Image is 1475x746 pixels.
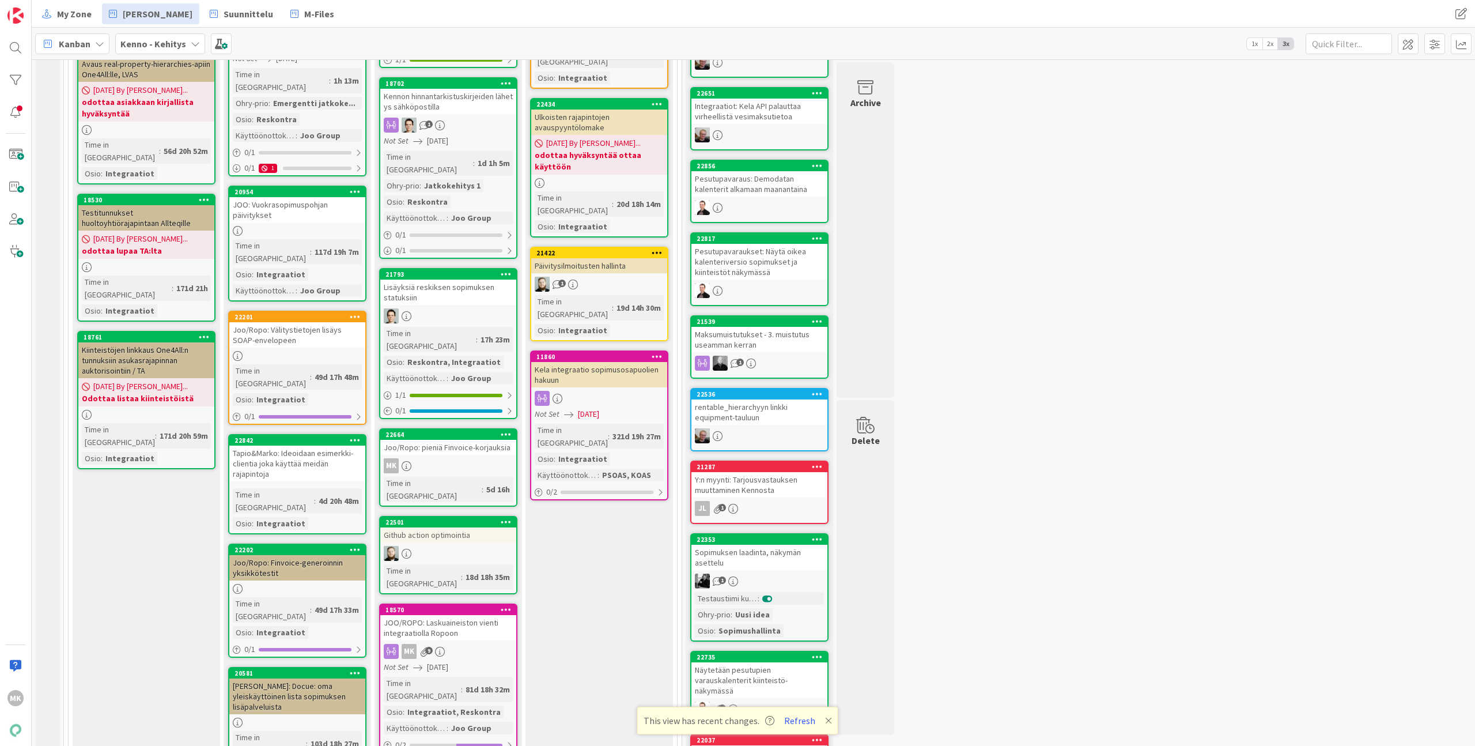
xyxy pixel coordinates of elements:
[395,405,406,417] span: 0 / 1
[691,317,827,327] div: 21539
[384,308,399,323] img: TT
[380,269,516,280] div: 21793
[535,424,608,449] div: Time in [GEOGRAPHIC_DATA]
[614,198,664,210] div: 20d 18h 14m
[691,317,827,352] div: 21539Maksumuistutukset - 3. muistutus useamman kerran
[228,186,366,302] a: 20954JOO: Vuokrasopimuspohjan päivityksetTime in [GEOGRAPHIC_DATA]:117d 19h 7mOsio:IntegraatiotKä...
[77,194,215,322] a: 18530Testitunnukset huoltoyhtiörajapintaan Allteqille[DATE] By [PERSON_NAME]...odottaa lupaa TA:l...
[233,597,310,623] div: Time in [GEOGRAPHIC_DATA]
[296,284,297,297] span: :
[691,55,827,70] div: JH
[93,380,188,393] span: [DATE] By [PERSON_NAME]...
[380,546,516,561] div: SH
[380,517,516,528] div: 22501
[379,77,517,259] a: 18702Kennon hinnantarkistuskirjeiden lähetys sähköpostillaTTNot Set[DATE]Time in [GEOGRAPHIC_DATA...
[78,195,214,205] div: 18530
[233,488,314,514] div: Time in [GEOGRAPHIC_DATA]
[554,220,555,233] span: :
[404,356,504,368] div: Reskontra, Integraatiot
[535,295,612,321] div: Time in [GEOGRAPHIC_DATA]
[384,458,399,473] div: MK
[403,356,404,368] span: :
[691,356,827,371] div: MV
[380,118,516,133] div: TT
[380,528,516,542] div: Github action optimointia
[310,371,312,383] span: :
[536,249,667,257] div: 21422
[57,7,92,21] span: My Zone
[531,248,667,258] div: 21422
[535,71,554,84] div: Osio
[384,372,447,385] div: Käyttöönottokriittisyys
[695,592,758,605] div: Testaustiimi kurkkaa
[695,127,710,142] img: JH
[690,160,829,223] a: 22856Pesutupavaraus: Demodatan kalenterit alkamaan maanantainaVP
[380,440,516,455] div: Joo/Ropo: pieniä Finvoice-korjauksia
[233,113,252,126] div: Osio
[691,161,827,171] div: 22856
[235,436,365,444] div: 22842
[385,431,516,439] div: 22664
[384,150,473,176] div: Time in [GEOGRAPHIC_DATA]
[384,564,461,590] div: Time in [GEOGRAPHIC_DATA]
[530,351,668,500] a: 11860Kela integraatio sopimusosapuolien hakuunNot Set[DATE]Time in [GEOGRAPHIC_DATA]:321d 19h 27m...
[59,37,90,51] span: Kanban
[690,388,829,451] a: 22536rentable_hierarchyyn linkki equipment-tauluunJH
[691,161,827,197] div: 22856Pesutupavaraus: Demodatan kalenterit alkamaan maanantaina
[403,195,404,208] span: :
[531,352,667,362] div: 11860
[691,545,827,570] div: Sopimuksen laadinta, näkymän asettelu
[228,311,366,425] a: 22201Joo/Ropo: Välitystietojen lisäys SOAP-envelopeenTime in [GEOGRAPHIC_DATA]:49d 17h 48mOsio:In...
[296,129,297,142] span: :
[78,205,214,231] div: Testitunnukset huoltoyhtiörajapintaan Allteqille
[102,3,199,24] a: [PERSON_NAME]
[718,577,726,584] span: 1
[535,191,612,217] div: Time in [GEOGRAPHIC_DATA]
[555,324,610,337] div: Integraatiot
[103,452,157,465] div: Integraatiot
[461,571,463,583] span: :
[447,372,448,385] span: :
[233,129,296,142] div: Käyttöönottokriittisyys
[101,452,103,465] span: :
[312,371,362,383] div: 49d 17h 48m
[233,393,252,406] div: Osio
[229,312,365,322] div: 22201
[691,88,827,124] div: 22651Integraatiot: Kela API palauttaa virheellistä vesimaksutietoa
[531,258,667,273] div: Päivitysilmoitusten hallinta
[103,304,157,317] div: Integraatiot
[531,248,667,273] div: 21422Päivitysilmoitusten hallinta
[229,187,365,197] div: 20954
[691,534,827,545] div: 22353
[331,74,362,87] div: 1h 13m
[697,318,827,326] div: 21539
[555,71,610,84] div: Integraatiot
[385,606,516,614] div: 18570
[82,276,172,301] div: Time in [GEOGRAPHIC_DATA]
[531,110,667,135] div: Ulkoisten rajapintojen avauspyyntölomake
[732,608,773,621] div: Uusi idea
[233,68,329,93] div: Time in [GEOGRAPHIC_DATA]
[614,302,664,314] div: 19d 14h 30m
[535,453,554,465] div: Osio
[380,605,516,615] div: 18570
[380,605,516,640] div: 18570JOO/ROPO: Laskuaineiston vienti integraatiolla Ropoon
[530,247,668,341] a: 21422Päivitysilmoitusten hallintaSHTime in [GEOGRAPHIC_DATA]:19d 14h 30mOsio:Integraatiot
[380,280,516,305] div: Lisäyksiä reskiksen sopimuksen statuksiin
[385,270,516,278] div: 21793
[120,38,186,50] b: Kenno - Kehitys
[380,78,516,89] div: 18702
[697,89,827,97] div: 22651
[35,3,99,24] a: My Zone
[384,546,399,561] img: SH
[254,268,308,281] div: Integraatiot
[384,327,476,352] div: Time in [GEOGRAPHIC_DATA]
[691,99,827,124] div: Integraatiot: Kela API palauttaa virheellistä vesimaksutietoa
[695,428,710,443] img: JH
[229,545,365,581] div: 22202Joo/Ropo: Finvoice-generoinnin yksikkötestit
[244,410,255,423] span: 0 / 1
[78,195,214,231] div: 18530Testitunnukset huoltoyhtiörajapintaan Allteqille
[235,313,365,321] div: 22201
[384,135,409,146] i: Not Set
[691,244,827,280] div: Pesutupavaraukset: Näytä oikea kalenteriversio sopimukset ja kiinteistöt näkymässä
